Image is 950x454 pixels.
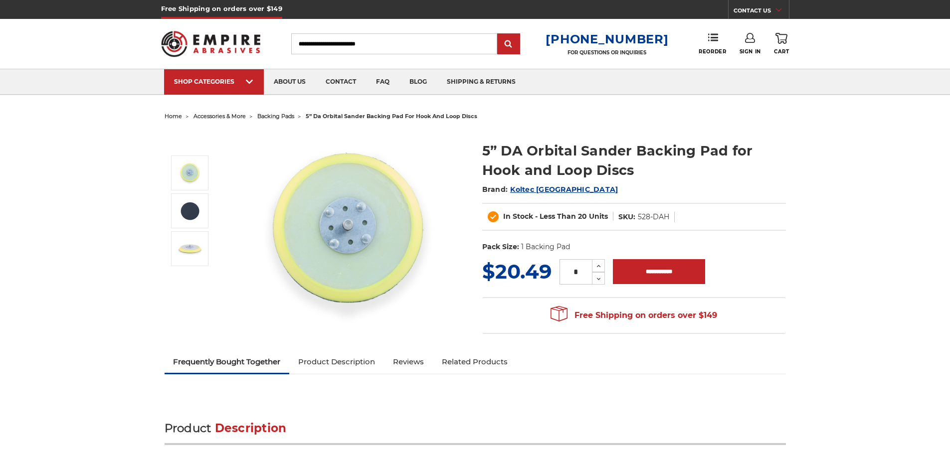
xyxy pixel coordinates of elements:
a: Reorder [699,33,726,54]
a: accessories & more [193,113,246,120]
a: Cart [774,33,789,55]
input: Submit [499,34,519,54]
a: blog [399,69,437,95]
span: Free Shipping on orders over $149 [551,305,717,325]
a: [PHONE_NUMBER] [546,32,668,46]
img: 5” DA Orbital Sander Backing Pad for Hook and Loop Discs [250,131,449,330]
a: shipping & returns [437,69,526,95]
a: contact [316,69,366,95]
a: Product Description [289,351,384,373]
a: CONTACT US [734,5,789,19]
a: Frequently Bought Together [165,351,290,373]
span: Units [589,212,608,221]
img: Empire Abrasives [161,24,261,63]
span: In Stock [503,212,533,221]
a: home [165,113,182,120]
img: 5” DA Orbital Sander Backing Pad for Hook and Loop Discs [178,198,202,223]
p: FOR QUESTIONS OR INQUIRIES [546,49,668,56]
span: Reorder [699,48,726,55]
a: Related Products [433,351,517,373]
span: 5” da orbital sander backing pad for hook and loop discs [306,113,477,120]
span: - Less Than [535,212,576,221]
a: about us [264,69,316,95]
img: 5” DA Orbital Sander Backing Pad for Hook and Loop Discs [178,236,202,261]
span: 20 [578,212,587,221]
span: Product [165,421,211,435]
a: backing pads [257,113,294,120]
div: SHOP CATEGORIES [174,78,254,85]
a: Koltec [GEOGRAPHIC_DATA] [510,185,618,194]
span: Cart [774,48,789,55]
span: $20.49 [482,259,552,284]
h1: 5” DA Orbital Sander Backing Pad for Hook and Loop Discs [482,141,786,180]
span: Brand: [482,185,508,194]
a: faq [366,69,399,95]
dt: SKU: [618,212,635,222]
a: Reviews [384,351,433,373]
dt: Pack Size: [482,242,519,252]
dd: 1 Backing Pad [521,242,570,252]
span: Sign In [740,48,761,55]
dd: 528-DAH [638,212,669,222]
span: Description [215,421,287,435]
img: 5” DA Orbital Sander Backing Pad for Hook and Loop Discs [178,160,202,185]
